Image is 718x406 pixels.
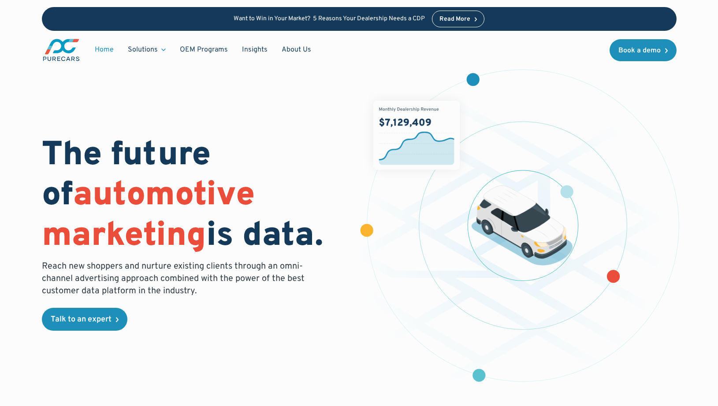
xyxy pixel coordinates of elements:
div: Read More [439,16,470,22]
a: Talk to an expert [42,308,127,331]
a: Book a demo [610,39,677,61]
a: main [42,38,81,62]
img: illustration of a vehicle [471,185,573,266]
p: Reach new shoppers and nurture existing clients through an omni-channel advertising approach comb... [42,260,310,297]
a: Home [88,41,121,58]
div: Book a demo [618,47,661,54]
h1: The future of is data. [42,136,349,257]
img: chart showing monthly dealership revenue of $7m [373,101,460,170]
div: Solutions [128,45,158,55]
div: Talk to an expert [51,316,112,324]
a: Read More [432,11,485,27]
div: Solutions [121,41,173,58]
a: Insights [235,41,275,58]
a: OEM Programs [173,41,235,58]
a: About Us [275,41,318,58]
span: automotive marketing [42,175,255,257]
img: purecars logo [42,38,81,62]
p: Want to Win in Your Market? 5 Reasons Your Dealership Needs a CDP [234,15,425,23]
